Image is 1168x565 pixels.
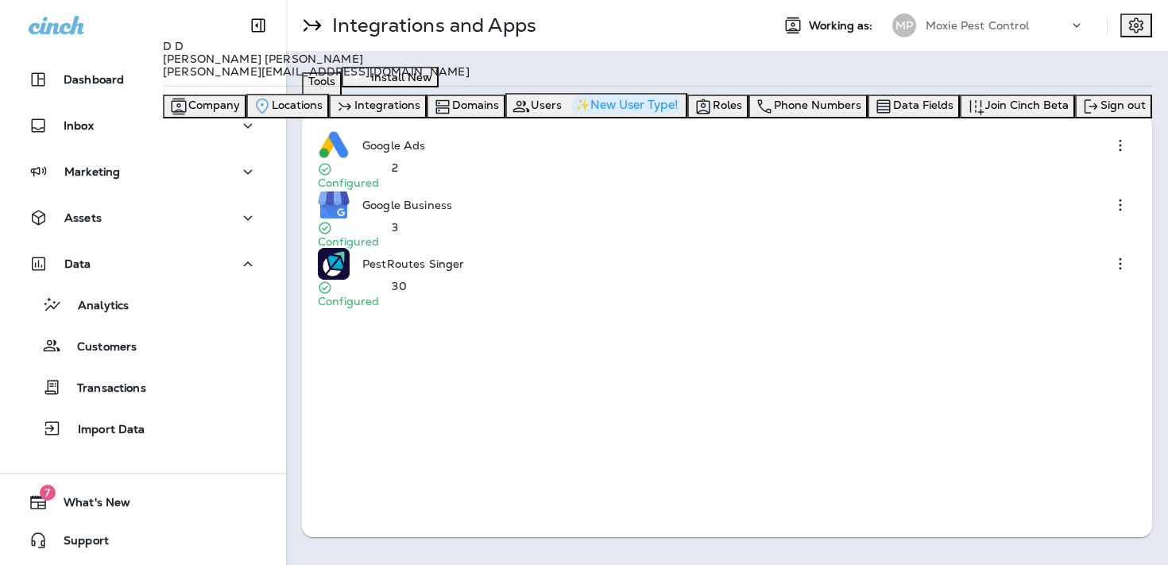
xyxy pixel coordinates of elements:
[512,95,681,116] a: Users✨New User Type!
[960,95,1075,118] button: Join Cinch Beta
[318,161,379,189] div: You have configured this integration
[16,524,270,556] button: Support
[16,64,270,95] button: Dashboard
[16,156,270,188] button: Marketing
[163,95,246,118] button: Company
[433,97,499,116] a: Domains
[64,211,102,224] p: Assets
[335,97,420,116] a: Integrations
[16,370,270,404] button: Transactions
[40,485,56,501] span: 7
[64,165,120,178] p: Marketing
[16,288,270,321] button: Analytics
[64,119,94,132] p: Inbox
[318,280,379,308] div: You have configured this integration
[16,248,270,280] button: Data
[318,176,379,189] p: Configured
[188,98,240,112] span: Company
[531,98,562,112] span: Users
[505,93,687,118] button: Users✨New User Type!
[893,98,953,112] span: Data Fields
[318,221,379,249] div: You have configured this integration
[362,257,464,270] p: PestRoutes Singer
[253,96,323,116] a: Locations
[362,199,452,211] p: Google Business
[329,95,427,118] button: Integrations
[64,73,124,86] p: Dashboard
[318,235,379,248] p: Configured
[16,412,270,445] button: Import Data
[169,97,240,116] a: Company
[62,423,145,438] p: Import Data
[362,139,425,152] p: Google Ads
[392,280,406,308] div: You have 30 credentials currently added
[868,95,960,118] button: Data Fields
[163,40,1152,52] div: D D
[774,98,861,112] span: Phone Numbers
[892,14,916,37] div: MP
[163,65,470,78] p: [PERSON_NAME][EMAIL_ADDRESS][DOMAIN_NAME]
[713,98,742,112] span: Roles
[926,19,1030,32] p: Moxie Pest Control
[755,97,861,116] a: Phone Numbers
[748,95,868,118] button: Phone Numbers
[326,14,536,37] p: Integrations and Apps
[48,534,109,553] span: Support
[318,248,350,280] img: PestRoutes Singer
[16,202,270,234] button: Assets
[318,295,379,308] p: Configured
[354,98,420,112] span: Integrations
[61,340,137,355] p: Customers
[687,95,748,118] button: Roles
[16,486,270,518] button: 7What's New
[874,97,953,116] a: Data Fields
[318,130,350,161] img: Google Ads
[16,329,270,362] button: Customers
[236,10,280,41] button: Collapse Sidebar
[272,98,323,112] span: Locations
[427,95,505,118] button: Domains
[392,221,398,249] div: You have 3 credentials currently added
[809,19,876,33] span: Working as:
[318,189,350,221] img: Google Business
[1075,95,1152,118] button: Sign out
[163,52,363,65] span: [PERSON_NAME] [PERSON_NAME]
[62,299,129,314] p: Analytics
[1120,14,1152,37] button: Settings
[163,40,1152,86] a: D D[PERSON_NAME] [PERSON_NAME] [PERSON_NAME][EMAIL_ADDRESS][DOMAIN_NAME]
[694,97,742,116] a: Roles
[61,381,146,397] p: Transactions
[575,99,678,110] div: ✨New User Type!
[1100,98,1146,112] span: Sign out
[16,110,270,141] button: Inbox
[48,496,130,515] span: What's New
[452,98,499,112] span: Domains
[246,94,329,118] button: Locations
[392,161,398,189] div: You have 2 credentials currently added
[64,257,91,270] p: Data
[571,95,681,114] button: ✨New User Type!
[985,98,1069,112] span: Join Cinch Beta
